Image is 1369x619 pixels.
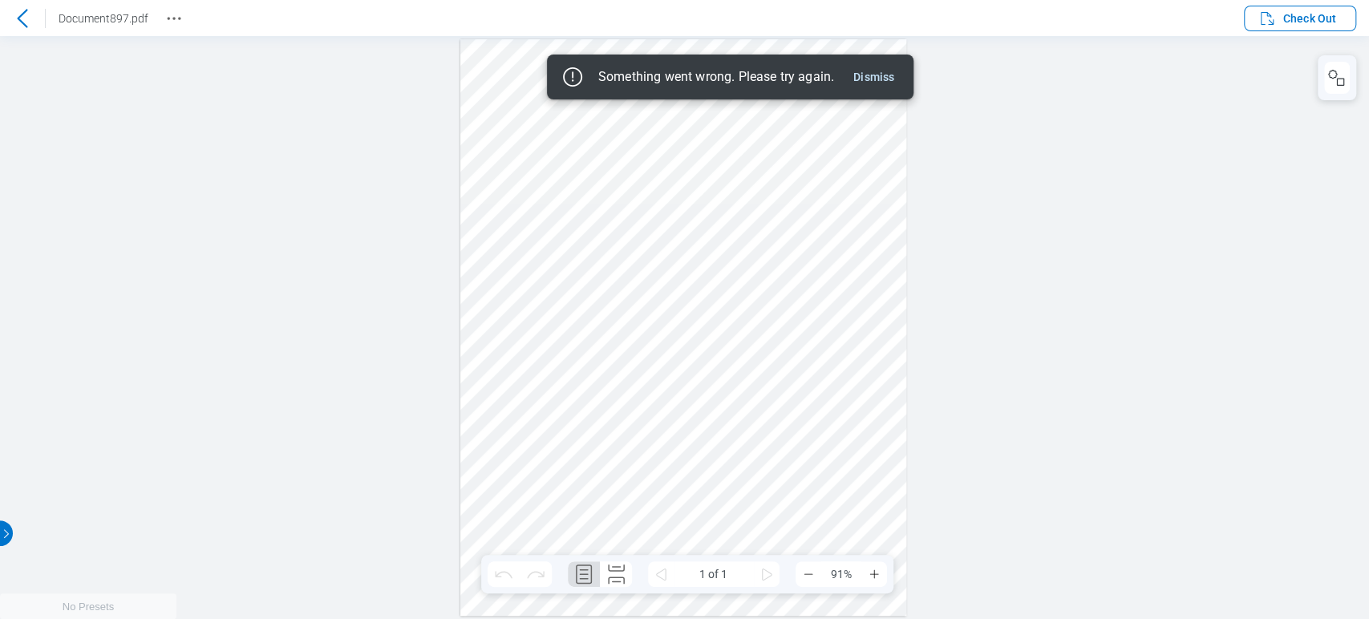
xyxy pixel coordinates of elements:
span: Document897.pdf [59,12,148,25]
span: Check Out [1283,10,1336,26]
span: 91% [821,561,861,587]
div: Something went wrong. Please try again. [598,69,834,85]
button: Continuous Page Layout [600,561,632,587]
button: Undo [488,561,520,587]
button: Zoom Out [796,561,821,587]
button: Check Out [1244,6,1356,31]
span: 1 of 1 [674,561,754,587]
button: Redo [520,561,552,587]
button: Single Page Layout [568,561,600,587]
button: Zoom In [861,561,887,587]
button: Revision History [161,6,187,31]
button: Dismiss [847,67,901,87]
